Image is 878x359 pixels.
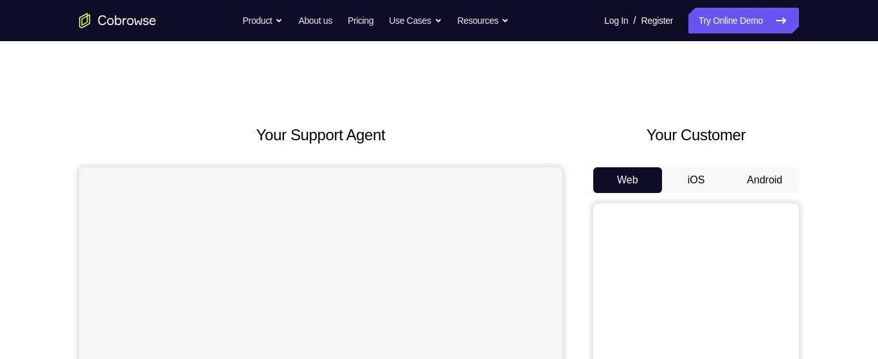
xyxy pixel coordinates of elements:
[593,124,799,147] h2: Your Customer
[243,8,283,33] button: Product
[688,8,799,33] a: Try Online Demo
[79,13,156,28] a: Go to the home page
[348,8,373,33] a: Pricing
[593,167,662,193] button: Web
[298,8,332,33] a: About us
[458,8,510,33] button: Resources
[730,167,799,193] button: Android
[604,8,628,33] a: Log In
[641,8,673,33] a: Register
[662,167,731,193] button: iOS
[389,8,442,33] button: Use Cases
[633,13,636,28] span: /
[79,124,562,147] h2: Your Support Agent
